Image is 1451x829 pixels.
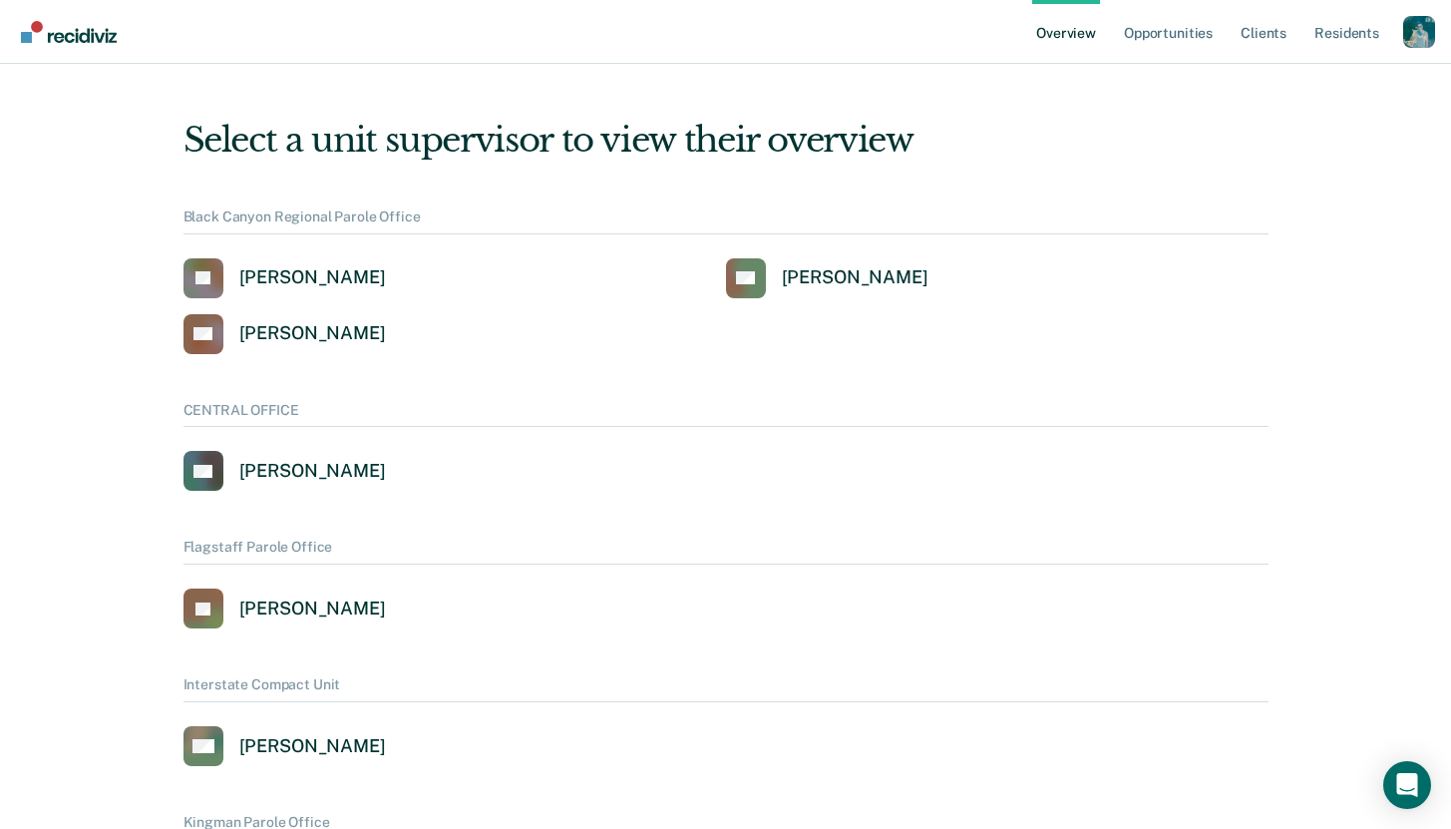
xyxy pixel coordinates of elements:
[183,120,1269,161] div: Select a unit supervisor to view their overview
[782,266,928,289] div: [PERSON_NAME]
[239,460,386,483] div: [PERSON_NAME]
[183,402,1269,428] div: CENTRAL OFFICE
[183,208,1269,234] div: Black Canyon Regional Parole Office
[183,258,386,298] a: [PERSON_NAME]
[239,598,386,621] div: [PERSON_NAME]
[239,322,386,345] div: [PERSON_NAME]
[183,589,386,628] a: [PERSON_NAME]
[239,266,386,289] div: [PERSON_NAME]
[183,539,1269,565] div: Flagstaff Parole Office
[183,726,386,766] a: [PERSON_NAME]
[183,451,386,491] a: [PERSON_NAME]
[183,314,386,354] a: [PERSON_NAME]
[183,676,1269,702] div: Interstate Compact Unit
[726,258,928,298] a: [PERSON_NAME]
[1383,761,1431,809] div: Open Intercom Messenger
[1403,16,1435,48] button: Profile dropdown button
[21,21,117,43] img: Recidiviz
[239,735,386,758] div: [PERSON_NAME]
